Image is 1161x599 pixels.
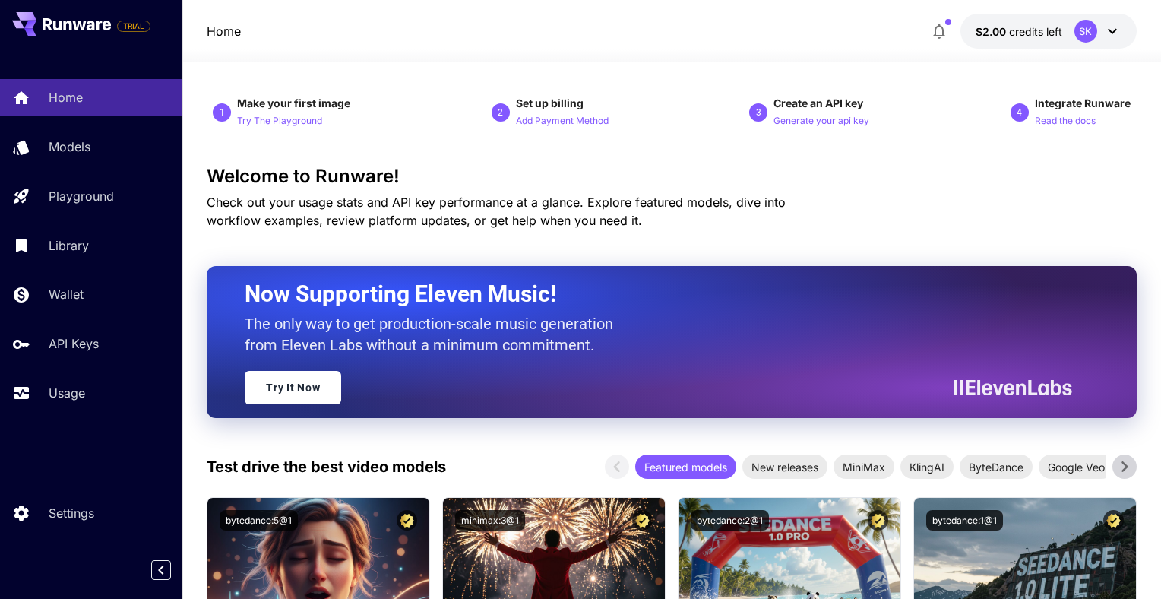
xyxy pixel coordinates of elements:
[207,166,1137,187] h3: Welcome to Runware!
[151,560,171,580] button: Collapse sidebar
[237,111,322,129] button: Try The Playground
[900,455,954,479] div: KlingAI
[926,510,1003,531] button: bytedance:1@1
[1035,114,1096,128] p: Read the docs
[976,25,1009,38] span: $2.00
[237,97,350,109] span: Make your first image
[49,285,84,303] p: Wallet
[1017,106,1022,119] p: 4
[635,459,736,475] span: Featured models
[207,195,786,228] span: Check out your usage stats and API key performance at a glance. Explore featured models, dive int...
[756,106,761,119] p: 3
[49,334,99,353] p: API Keys
[498,106,503,119] p: 2
[245,371,341,404] a: Try It Now
[49,236,89,255] p: Library
[163,556,182,584] div: Collapse sidebar
[49,504,94,522] p: Settings
[868,510,888,531] button: Certified Model – Vetted for best performance and includes a commercial license.
[773,111,869,129] button: Generate your api key
[516,97,584,109] span: Set up billing
[207,22,241,40] a: Home
[635,455,736,479] div: Featured models
[207,22,241,40] nav: breadcrumb
[220,510,298,531] button: bytedance:5@1
[960,459,1033,475] span: ByteDance
[1035,97,1131,109] span: Integrate Runware
[773,114,869,128] p: Generate your api key
[118,21,150,32] span: TRIAL
[220,106,225,119] p: 1
[397,510,417,531] button: Certified Model – Vetted for best performance and includes a commercial license.
[1074,20,1097,43] div: SK
[960,14,1137,49] button: $2.00SK
[245,313,625,356] p: The only way to get production-scale music generation from Eleven Labs without a minimum commitment.
[245,280,1061,309] h2: Now Supporting Eleven Music!
[1103,510,1124,531] button: Certified Model – Vetted for best performance and includes a commercial license.
[49,187,114,205] p: Playground
[455,510,525,531] button: minimax:3@1
[742,459,827,475] span: New releases
[516,114,609,128] p: Add Payment Method
[691,510,769,531] button: bytedance:2@1
[960,455,1033,479] div: ByteDance
[834,455,894,479] div: MiniMax
[834,459,894,475] span: MiniMax
[1009,25,1062,38] span: credits left
[49,88,83,106] p: Home
[49,384,85,402] p: Usage
[1035,111,1096,129] button: Read the docs
[900,459,954,475] span: KlingAI
[976,24,1062,40] div: $2.00
[117,17,150,35] span: Add your payment card to enable full platform functionality.
[516,111,609,129] button: Add Payment Method
[1039,459,1114,475] span: Google Veo
[773,97,863,109] span: Create an API key
[1039,455,1114,479] div: Google Veo
[742,455,827,479] div: New releases
[632,510,653,531] button: Certified Model – Vetted for best performance and includes a commercial license.
[49,138,90,156] p: Models
[237,114,322,128] p: Try The Playground
[207,455,446,478] p: Test drive the best video models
